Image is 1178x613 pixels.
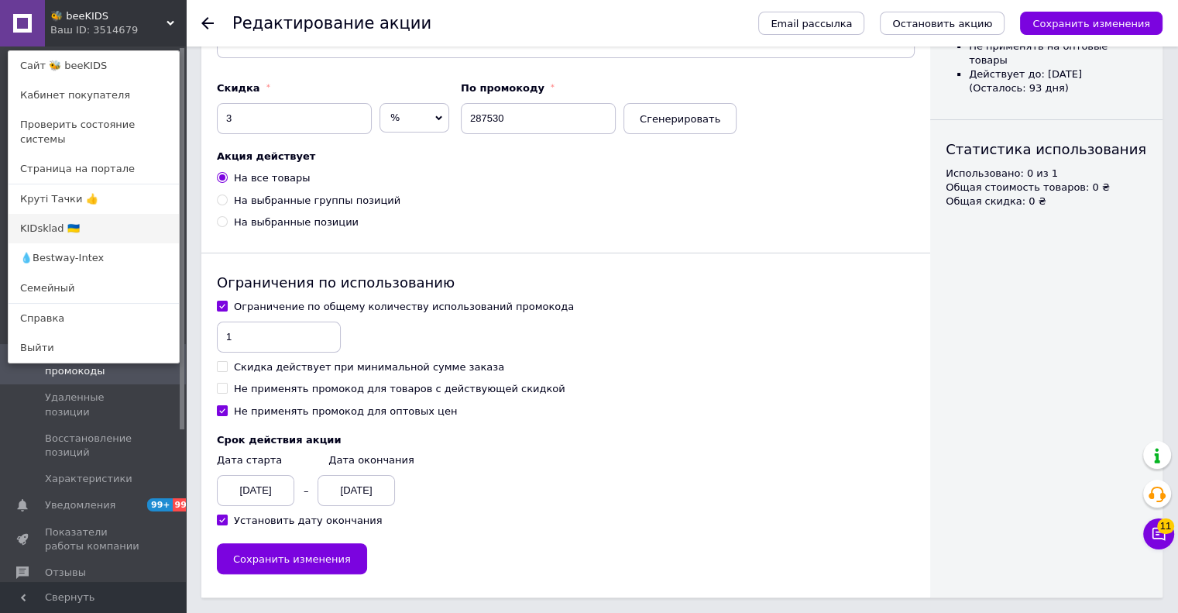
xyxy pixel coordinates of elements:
div: [DATE] [318,475,395,506]
li: Общая стоимость товаров: 0 ₴ [946,181,1147,195]
div: Не применять промокод для оптовых цен [234,405,457,418]
span: Дата старта [217,454,282,466]
div: На выбранные группы позиций [234,194,400,208]
span: Характеристики [45,472,132,486]
div: Установить дату окончания [234,514,383,528]
span: 🐝 beeKIDS [50,9,167,23]
label: Скидка [217,81,449,95]
label: Cрок действия акции [217,434,915,446]
span: Сохранить изменения [1032,18,1150,29]
a: Проверить состояние системы [9,110,179,153]
div: Ваш ID: 3514679 [50,23,115,37]
span: % [390,112,400,123]
span: Сохранить изменения [233,553,351,565]
button: Остановить акцию [880,12,1005,35]
span: Удаленные позиции [45,391,143,418]
input: Например: Промокод_май [461,103,616,134]
span: Уведомления [45,498,115,512]
div: Статистика использования [946,139,1147,159]
label: Акция действует [217,150,915,164]
button: Сохранить изменения [1020,12,1163,35]
span: Акции и промокоды [45,350,143,378]
div: Не применять промокод для товаров с действующей скидкой [234,382,565,396]
span: Отзывы [45,566,86,580]
span: Показатели работы компании [45,525,143,553]
span: 99+ [147,498,173,511]
div: [DATE] [217,475,294,506]
span: Остановить акцию [892,18,992,29]
li: Не применять на оптовые товары [969,40,1139,67]
div: Ограничения по использованию [217,273,915,292]
span: 11 [1157,518,1174,534]
li: Использовано: 0 из 1 [946,167,1147,181]
button: Сгенерировать [623,103,737,134]
div: Вернуться назад [201,17,214,29]
button: Email рассылка [758,12,864,35]
li: Общая скидка: 0 ₴ [946,195,1147,208]
button: Сохранить изменения [217,543,367,574]
a: Сайт 🐝 beeKIDS [9,51,179,81]
a: 💧Bestway-Intex [9,243,179,273]
h1: Редактирование акции [232,14,431,33]
li: Действует до: [DATE] (Осталось: 93 дня) [969,67,1139,95]
span: Восстановление позиций [45,432,143,460]
div: На выбранные позиции [234,215,359,229]
a: Семейный [9,274,179,303]
div: Ограничение по общему количеству использований промокода [234,300,574,314]
span: 99+ [173,498,198,511]
span: Email рассылка [771,18,852,29]
a: Справка [9,304,179,333]
a: Круті Тачки 👍 [9,184,179,214]
a: Выйти [9,333,179,363]
a: KIDsklad 🇺🇦 [9,214,179,243]
a: Кабинет покупателя [9,81,179,110]
input: Например: 1 [217,103,372,134]
div: Скидка действует при минимальной сумме заказа [234,360,504,374]
div: На все товары [234,171,310,185]
a: Страница на портале [9,154,179,184]
label: По промокоду [461,81,737,95]
button: Чат с покупателем11 [1143,518,1174,549]
span: Дата окончания [328,454,414,466]
span: Сгенерировать [640,113,720,125]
